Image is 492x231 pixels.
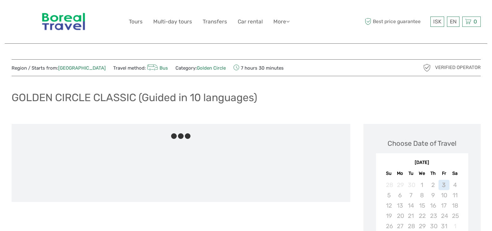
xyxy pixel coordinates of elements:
[416,180,427,190] div: Not available Wednesday, October 1st, 2025
[473,18,478,25] span: 0
[428,190,439,200] div: Not available Thursday, October 9th, 2025
[416,190,427,200] div: Not available Wednesday, October 8th, 2025
[447,17,459,27] div: EN
[428,169,439,178] div: Th
[439,169,449,178] div: Fr
[428,211,439,221] div: Not available Thursday, October 23rd, 2025
[422,63,432,73] img: verified_operator_grey_128.png
[405,200,416,211] div: Not available Tuesday, October 14th, 2025
[405,211,416,221] div: Not available Tuesday, October 21st, 2025
[416,200,427,211] div: Not available Wednesday, October 15th, 2025
[416,211,427,221] div: Not available Wednesday, October 22nd, 2025
[153,17,192,26] a: Multi-day tours
[394,180,405,190] div: Not available Monday, September 29th, 2025
[405,169,416,178] div: Tu
[394,200,405,211] div: Not available Monday, October 13th, 2025
[58,65,106,71] a: [GEOGRAPHIC_DATA]
[38,5,89,39] img: 346-854fea8c-10b9-4d52-aacf-0976180d9f3a_logo_big.jpg
[394,169,405,178] div: Mo
[238,17,263,26] a: Car rental
[383,180,394,190] div: Not available Sunday, September 28th, 2025
[113,63,168,72] span: Travel method:
[428,200,439,211] div: Not available Thursday, October 16th, 2025
[233,63,284,72] span: 7 hours 30 minutes
[439,180,449,190] div: Not available Friday, October 3rd, 2025
[383,169,394,178] div: Su
[435,64,481,71] span: Verified Operator
[416,169,427,178] div: We
[383,190,394,200] div: Not available Sunday, October 5th, 2025
[12,91,257,104] h1: GOLDEN CIRCLE CLASSIC (Guided in 10 languages)
[129,17,143,26] a: Tours
[433,18,441,25] span: ISK
[439,200,449,211] div: Not available Friday, October 17th, 2025
[439,190,449,200] div: Not available Friday, October 10th, 2025
[175,65,226,71] span: Category:
[388,139,456,148] div: Choose Date of Travel
[428,180,439,190] div: Not available Thursday, October 2nd, 2025
[394,190,405,200] div: Not available Monday, October 6th, 2025
[383,200,394,211] div: Not available Sunday, October 12th, 2025
[363,17,429,27] span: Best price guarantee
[203,17,227,26] a: Transfers
[449,200,460,211] div: Not available Saturday, October 18th, 2025
[394,211,405,221] div: Not available Monday, October 20th, 2025
[449,211,460,221] div: Not available Saturday, October 25th, 2025
[405,190,416,200] div: Not available Tuesday, October 7th, 2025
[146,65,168,71] a: Bus
[273,17,290,26] a: More
[376,160,468,166] div: [DATE]
[449,180,460,190] div: Not available Saturday, October 4th, 2025
[405,180,416,190] div: Not available Tuesday, September 30th, 2025
[449,190,460,200] div: Not available Saturday, October 11th, 2025
[12,65,106,71] span: Region / Starts from:
[449,169,460,178] div: Sa
[197,65,226,71] a: Golden Circle
[383,211,394,221] div: Not available Sunday, October 19th, 2025
[439,211,449,221] div: Not available Friday, October 24th, 2025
